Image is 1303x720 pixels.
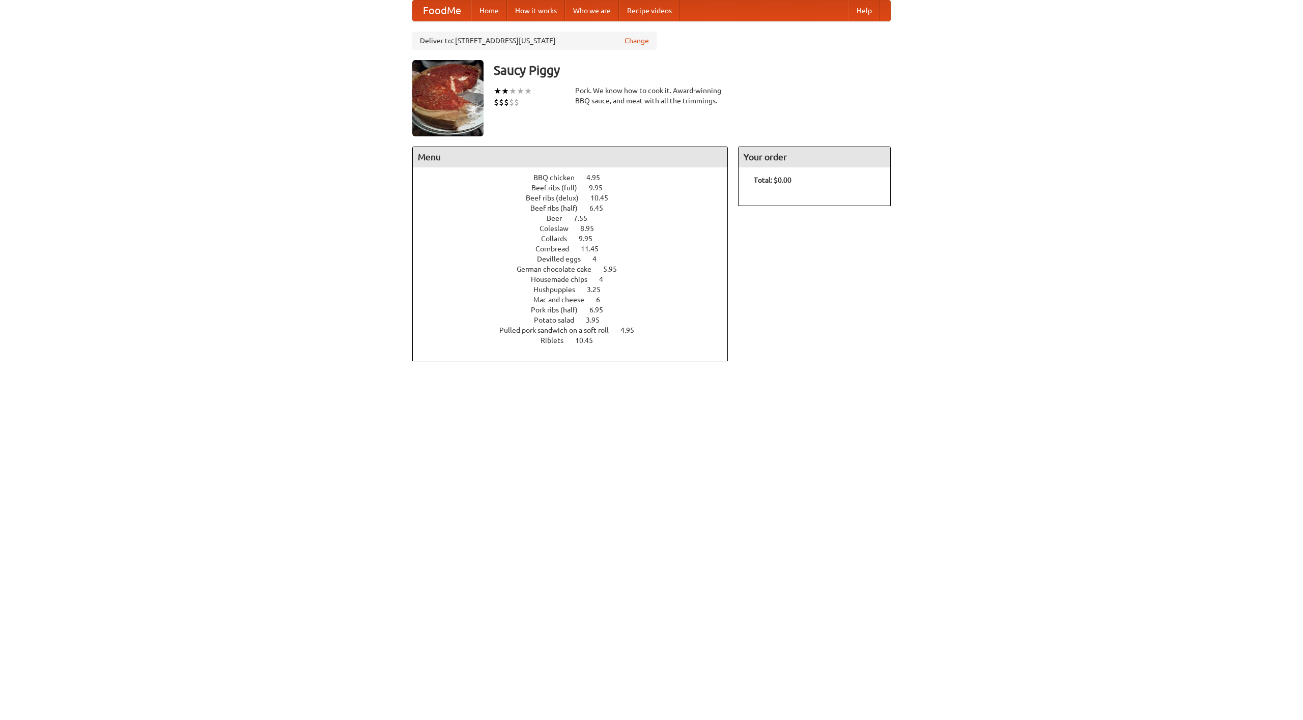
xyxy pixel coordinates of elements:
a: Hushpuppies 3.25 [533,285,619,294]
span: 4 [599,275,613,283]
a: Beef ribs (delux) 10.45 [526,194,627,202]
span: 5.95 [603,265,627,273]
span: 9.95 [579,235,603,243]
span: BBQ chicken [533,174,585,182]
span: Collards [541,235,577,243]
a: Pork ribs (half) 6.95 [531,306,622,314]
a: Beef ribs (half) 6.45 [530,204,622,212]
span: 8.95 [580,224,604,233]
li: $ [504,97,509,108]
span: Hushpuppies [533,285,585,294]
a: Who we are [565,1,619,21]
a: Potato salad 3.95 [534,316,618,324]
span: Cornbread [535,245,579,253]
h3: Saucy Piggy [494,60,891,80]
a: Devilled eggs 4 [537,255,615,263]
h4: Menu [413,147,727,167]
a: Pulled pork sandwich on a soft roll 4.95 [499,326,653,334]
span: Beef ribs (half) [530,204,588,212]
span: Pork ribs (half) [531,306,588,314]
span: 9.95 [589,184,613,192]
span: 4.95 [620,326,644,334]
li: $ [514,97,519,108]
li: ★ [501,85,509,97]
span: 11.45 [581,245,609,253]
li: ★ [517,85,524,97]
span: 6.45 [589,204,613,212]
span: Beef ribs (full) [531,184,587,192]
span: Devilled eggs [537,255,591,263]
a: Recipe videos [619,1,680,21]
img: angular.jpg [412,60,484,136]
span: Mac and cheese [533,296,594,304]
span: 10.45 [575,336,603,344]
h4: Your order [739,147,890,167]
a: FoodMe [413,1,471,21]
a: Beer 7.55 [547,214,606,222]
a: Collards 9.95 [541,235,611,243]
span: 4.95 [586,174,610,182]
span: 7.55 [574,214,598,222]
a: Housemade chips 4 [531,275,622,283]
b: Total: $0.00 [754,176,791,184]
li: ★ [494,85,501,97]
a: German chocolate cake 5.95 [517,265,636,273]
span: 10.45 [590,194,618,202]
span: Coleslaw [540,224,579,233]
a: Beef ribs (full) 9.95 [531,184,621,192]
li: $ [509,97,514,108]
li: $ [494,97,499,108]
div: Pork. We know how to cook it. Award-winning BBQ sauce, and meat with all the trimmings. [575,85,728,106]
a: Mac and cheese 6 [533,296,619,304]
span: German chocolate cake [517,265,602,273]
span: 6 [596,296,610,304]
li: $ [499,97,504,108]
a: BBQ chicken 4.95 [533,174,619,182]
span: Beef ribs (delux) [526,194,589,202]
a: Cornbread 11.45 [535,245,617,253]
span: Potato salad [534,316,584,324]
span: 6.95 [589,306,613,314]
li: ★ [524,85,532,97]
span: 3.95 [586,316,610,324]
span: Riblets [541,336,574,344]
a: Riblets 10.45 [541,336,612,344]
a: Coleslaw 8.95 [540,224,613,233]
li: ★ [509,85,517,97]
span: 4 [592,255,607,263]
span: Pulled pork sandwich on a soft roll [499,326,619,334]
span: 3.25 [587,285,611,294]
div: Deliver to: [STREET_ADDRESS][US_STATE] [412,32,657,50]
span: Housemade chips [531,275,598,283]
a: How it works [507,1,565,21]
a: Help [848,1,880,21]
span: Beer [547,214,572,222]
a: Change [625,36,649,46]
a: Home [471,1,507,21]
